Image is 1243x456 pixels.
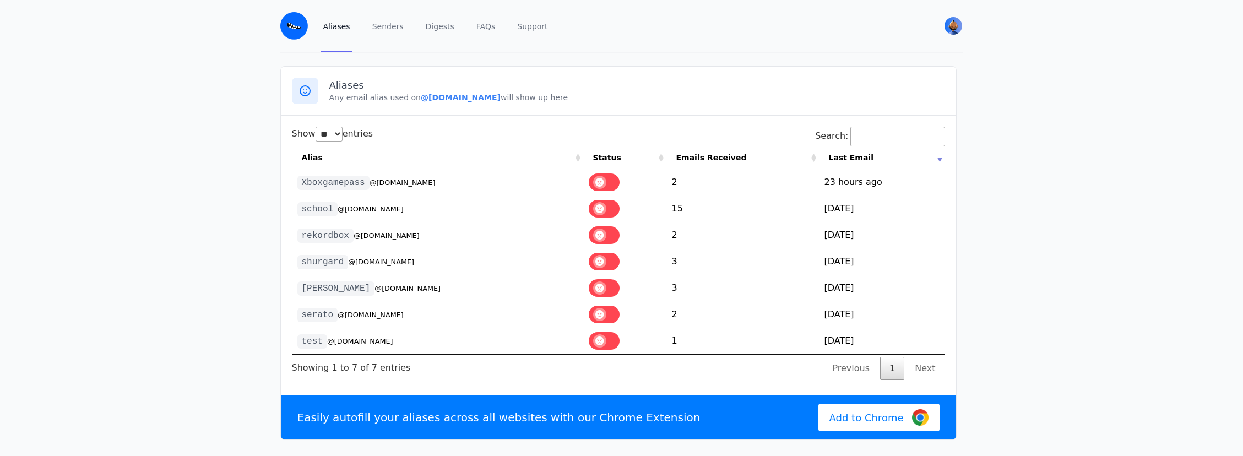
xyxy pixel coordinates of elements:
code: rekordbox [297,229,354,243]
td: 2 [666,169,819,196]
small: @[DOMAIN_NAME] [354,231,420,240]
th: Emails Received: activate to sort column ascending [666,146,819,169]
small: @[DOMAIN_NAME] [338,205,404,213]
th: Last Email: activate to sort column ascending [819,146,945,169]
small: @[DOMAIN_NAME] [374,284,441,292]
td: 15 [666,196,819,222]
small: @[DOMAIN_NAME] [338,311,404,319]
a: 1 [880,357,904,380]
a: Next [905,357,945,380]
td: [DATE] [819,328,945,354]
small: @[DOMAIN_NAME] [370,178,436,187]
td: [DATE] [819,301,945,328]
td: 2 [666,301,819,328]
code: [PERSON_NAME] [297,281,375,296]
img: Bob's Avatar [945,17,962,35]
td: [DATE] [819,248,945,275]
td: [DATE] [819,222,945,248]
p: Easily autofill your aliases across all websites with our Chrome Extension [297,410,701,425]
h3: Aliases [329,79,945,92]
td: 2 [666,222,819,248]
img: Google Chrome Logo [912,409,929,426]
td: 23 hours ago [819,169,945,196]
select: Showentries [316,127,343,142]
code: shurgard [297,255,349,269]
th: Alias: activate to sort column ascending [292,146,583,169]
img: Email Monster [280,12,308,40]
a: Previous [823,357,879,380]
code: Xboxgamepass [297,176,370,190]
button: User menu [943,16,963,36]
label: Search: [815,131,945,141]
td: [DATE] [819,196,945,222]
small: @[DOMAIN_NAME] [348,258,414,266]
th: Status: activate to sort column ascending [583,146,666,169]
span: Add to Chrome [829,410,904,425]
td: [DATE] [819,275,945,301]
td: 1 [666,328,819,354]
label: Show entries [292,128,373,139]
code: test [297,334,327,349]
a: Add to Chrome [818,404,940,431]
td: 3 [666,248,819,275]
small: @[DOMAIN_NAME] [327,337,393,345]
input: Search: [850,127,945,146]
b: @[DOMAIN_NAME] [421,93,501,102]
p: Any email alias used on will show up here [329,92,945,103]
td: 3 [666,275,819,301]
div: Showing 1 to 7 of 7 entries [292,355,411,374]
code: school [297,202,338,216]
code: serato [297,308,338,322]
